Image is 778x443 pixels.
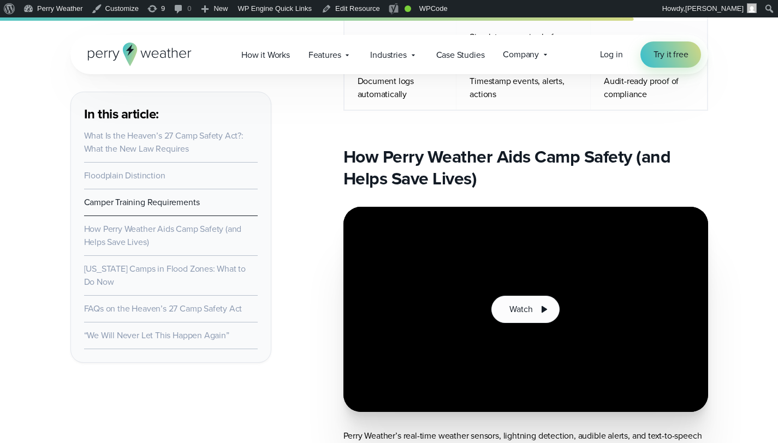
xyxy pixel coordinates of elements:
span: Company [503,48,539,61]
a: How Perry Weather Aids Camp Safety (and Helps Save Lives) [84,223,242,248]
a: Case Studies [427,44,494,66]
span: Case Studies [436,49,485,62]
button: Watch [491,296,559,323]
td: Document logs automatically [344,65,456,110]
a: FAQs on the Heaven’s 27 Camp Safety Act [84,302,242,315]
a: Floodplain Distinction [84,169,165,182]
a: Try it free [640,41,702,68]
td: Meets training mandate [590,21,707,65]
td: Simulate scenarios before season start [456,21,591,65]
div: Good [405,5,411,12]
span: Watch [509,303,532,316]
a: Camper Training Requirements [84,196,200,208]
td: Timestamp events, alerts, actions [456,65,591,110]
span: [PERSON_NAME] [685,4,744,13]
span: Features [308,49,341,62]
a: How it Works [232,44,299,66]
a: Log in [600,48,623,61]
td: Run drills & training [344,21,456,65]
a: What Is the Heaven’s 27 Camp Safety Act?: What the New Law Requires [84,129,244,155]
a: [US_STATE] Camps in Flood Zones: What to Do Now [84,262,246,288]
h3: In this article: [84,105,258,123]
span: Try it free [654,48,688,61]
strong: How Perry Weather Aids Camp Safety (and Helps Save Lives) [343,143,671,191]
a: “We Will Never Let This Happen Again” [84,329,229,342]
span: How it Works [241,49,290,62]
span: Industries [370,49,406,62]
td: Audit-ready proof of compliance [590,65,707,110]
